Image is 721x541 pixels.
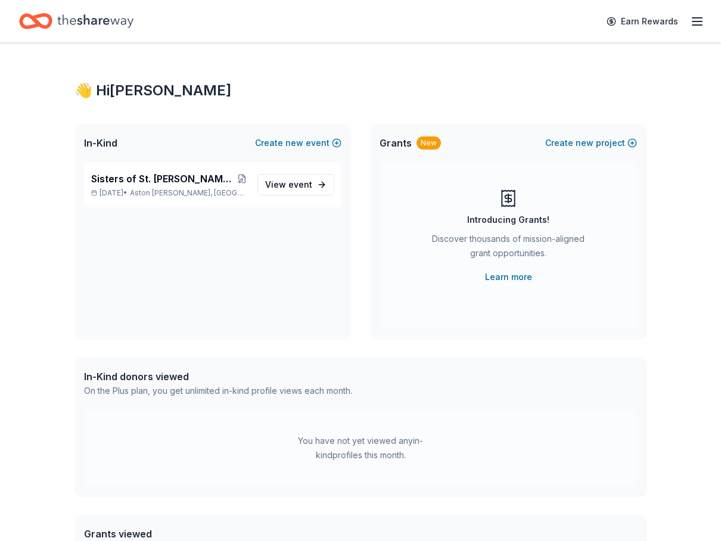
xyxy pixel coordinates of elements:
span: Sisters of St. [PERSON_NAME] 30th Annual Golf Tournament [91,172,236,186]
a: Earn Rewards [599,11,685,32]
span: new [576,136,593,150]
button: Createnewevent [255,136,341,150]
div: On the Plus plan, you get unlimited in-kind profile views each month. [84,384,352,398]
p: [DATE] • [91,188,248,198]
div: Grants viewed [84,527,316,541]
a: View event [257,174,334,195]
span: View [265,178,312,192]
span: In-Kind [84,136,117,150]
div: Discover thousands of mission-aligned grant opportunities. [427,232,589,265]
div: Introducing Grants! [467,213,549,227]
div: 👋 Hi [PERSON_NAME] [74,81,647,100]
span: event [288,179,312,189]
a: Learn more [485,270,532,284]
button: Createnewproject [545,136,637,150]
span: Aston [PERSON_NAME], [GEOGRAPHIC_DATA] [130,188,248,198]
span: Grants [380,136,412,150]
div: New [417,136,441,150]
span: new [285,136,303,150]
div: In-Kind donors viewed [84,369,352,384]
a: Home [19,7,133,35]
div: You have not yet viewed any in-kind profiles this month. [286,434,435,462]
